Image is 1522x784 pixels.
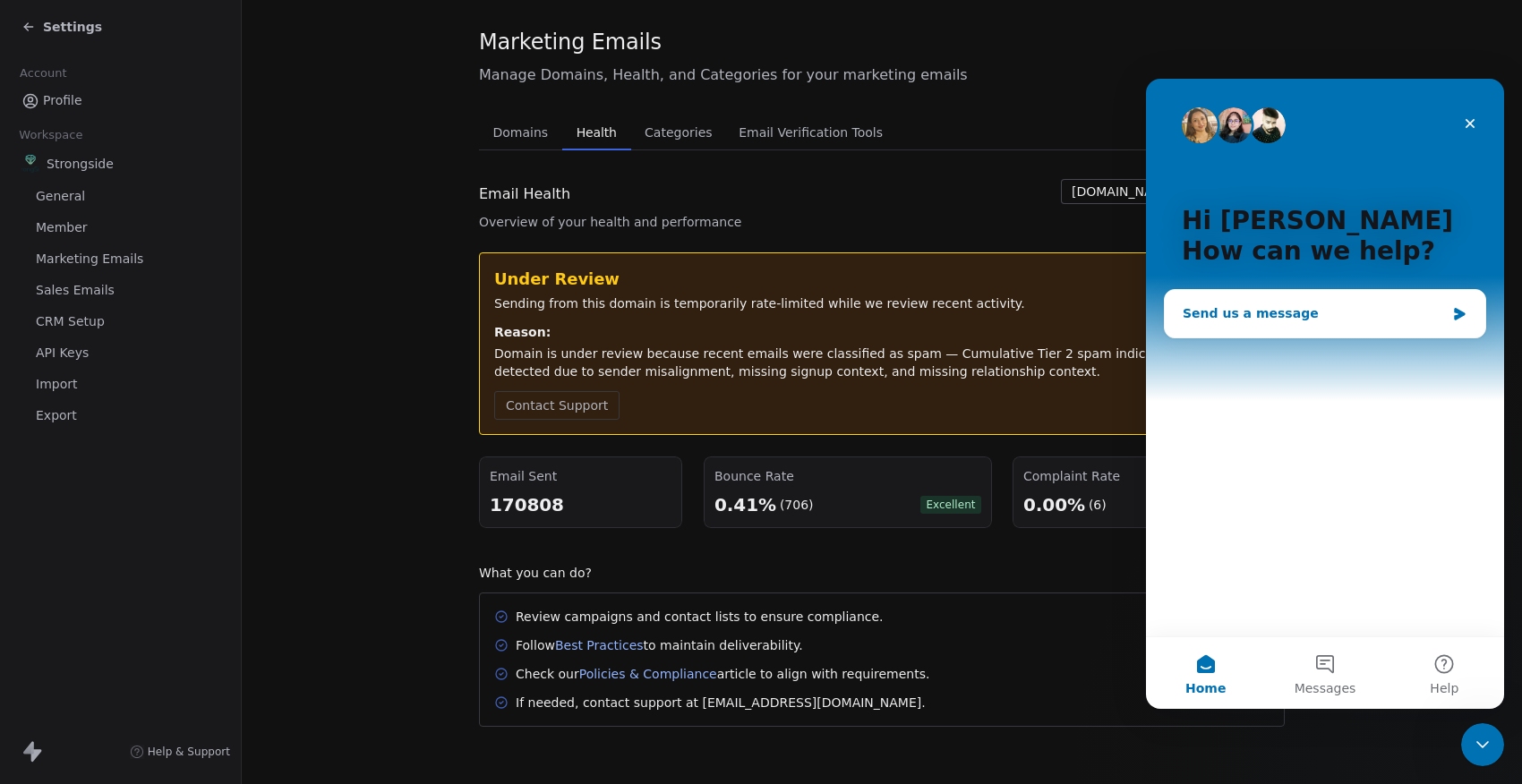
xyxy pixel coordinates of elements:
a: Export [14,401,227,430]
span: Help & Support [148,745,230,759]
a: Sales Emails [14,276,227,305]
span: Export [36,406,77,425]
span: Overview of your health and performance [479,213,741,231]
div: (6) [1089,496,1107,514]
a: Best Practices [555,638,644,652]
span: Profile [43,91,82,110]
div: Review campaigns and contact lists to ensure compliance. [516,608,884,626]
span: Health [569,120,624,145]
a: Policies & Compliance [579,667,717,681]
div: Domain is under review because recent emails were classified as spam — Cumulative Tier 2 spam ind... [494,345,1270,380]
div: Follow to maintain deliverability. [516,636,803,654]
a: API Keys [14,338,227,368]
button: Contact Support [494,391,620,420]
div: Reason: [494,323,1270,341]
div: Check our article to align with requirements. [516,665,929,683]
span: Email Health [479,183,570,205]
span: Categories [637,120,719,145]
div: 0.41% [714,492,776,517]
span: Email Verification Tools [731,120,890,145]
div: Email Sent [490,467,671,485]
iframe: Intercom live chat [1146,79,1504,709]
span: [DOMAIN_NAME] [1072,183,1176,201]
a: Help & Support [130,745,230,759]
a: Marketing Emails [14,244,227,274]
span: API Keys [36,344,89,362]
span: Marketing Emails [479,29,662,55]
span: Import [36,375,77,394]
span: Member [36,218,88,237]
span: General [36,187,85,206]
a: Profile [14,86,227,115]
div: If needed, contact support at [EMAIL_ADDRESS][DOMAIN_NAME]. [516,694,926,712]
span: Manage Domains, Health, and Categories for your marketing emails [479,64,1285,86]
a: Member [14,213,227,243]
iframe: Intercom live chat [1461,723,1504,766]
div: (706) [780,496,814,514]
span: Strongside [47,155,114,173]
div: Under Review [494,268,1270,291]
span: Excellent [920,496,980,514]
div: Bounce Rate [714,467,981,485]
div: 170808 [490,492,671,517]
span: Sales Emails [36,281,115,300]
a: Import [14,370,227,399]
div: 0.00% [1023,492,1085,517]
a: General [14,182,227,211]
div: What you can do? [479,564,1285,582]
span: Workspace [12,122,90,149]
span: Domains [486,120,556,145]
span: Settings [43,18,102,36]
span: Account [12,60,74,87]
div: Sending from this domain is temporarily rate-limited while we review recent activity. [494,294,1270,312]
img: Logo%20gradient%20V_1.png [21,155,39,173]
span: CRM Setup [36,312,105,331]
span: Marketing Emails [36,250,143,268]
a: CRM Setup [14,307,227,337]
div: Complaint Rate [1023,467,1274,485]
a: Settings [21,18,102,36]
